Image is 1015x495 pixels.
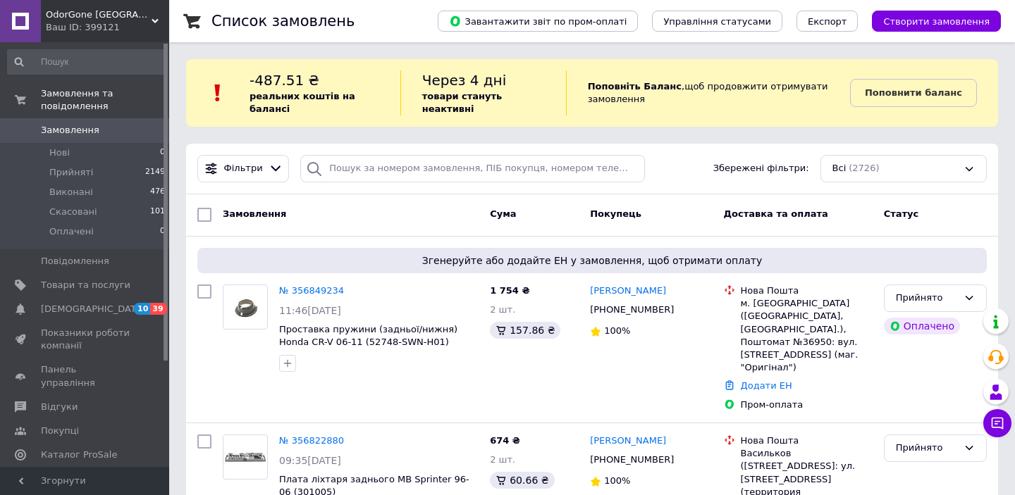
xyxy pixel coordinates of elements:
img: :exclamation: [207,82,228,104]
div: Оплачено [884,318,960,334]
span: 100% [604,325,630,336]
span: [PHONE_NUMBER] [590,454,674,465]
span: 101 [150,206,165,218]
div: Пром-оплата [741,399,873,411]
div: , щоб продовжити отримувати замовлення [566,70,850,115]
b: реальних коштів на балансі [250,91,355,114]
span: Прийняті [49,166,93,179]
span: 674 ₴ [490,435,520,446]
button: Управління статусами [652,11,782,32]
span: OdorGone Ukraine [46,8,152,21]
span: 2 шт. [490,454,515,465]
span: Показники роботи компанії [41,327,130,352]
h1: Список замовлень [211,13,355,30]
span: Каталог ProSale [41,449,117,461]
span: 1 754 ₴ [490,285,529,296]
span: Cума [490,208,516,219]
span: Створити замовлення [883,16,990,27]
span: (2726) [849,163,879,173]
span: Фільтри [224,162,263,175]
b: товари стануть неактивні [422,91,503,114]
span: Статус [884,208,919,219]
div: 60.66 ₴ [490,472,554,489]
div: 157.86 ₴ [490,322,560,339]
span: 09:35[DATE] [279,455,341,466]
div: м. [GEOGRAPHIC_DATA] ([GEOGRAPHIC_DATA], [GEOGRAPHIC_DATA].), Поштомат №36950: вул. [STREET_ADDRE... [741,297,873,374]
span: Виконані [49,186,93,199]
span: 0 [160,146,165,159]
span: Повідомлення [41,255,109,268]
span: Експорт [808,16,847,27]
div: Прийнято [896,291,958,306]
button: Чат з покупцем [983,409,1011,437]
img: Фото товару [223,442,267,472]
a: № 356849234 [279,285,344,296]
span: Панель управління [41,363,130,389]
input: Пошук за номером замовлення, ПІБ покупця, номером телефону, Email, номером накладної [300,155,645,182]
span: Покупці [41,425,79,437]
img: Фото товару [223,292,267,322]
div: Прийнято [896,441,958,456]
div: Нова Пошта [741,434,873,447]
span: Нові [49,146,70,159]
span: Скасовані [49,206,97,218]
span: 11:46[DATE] [279,305,341,316]
b: Поповніть Баланс [588,81,682,92]
span: 476 [150,186,165,199]
a: № 356822880 [279,435,344,446]
a: Фото товару [223,284,268,330]
b: Поповнити баланс [865,87,962,98]
span: Замовлення [223,208,286,219]
span: 39 [150,303,166,315]
button: Створити замовлення [872,11,1001,32]
div: Нова Пошта [741,284,873,297]
button: Завантажити звіт по пром-оплаті [438,11,638,32]
span: 0 [160,225,165,238]
span: Доставка та оплата [724,208,828,219]
a: Додати ЕН [741,380,792,391]
a: Проставка пружини (задньої/нижня) Honda CR-V 06-11 (52748-SWN-H01) [279,324,457,348]
span: 2149 [145,166,165,179]
span: Товари та послуги [41,279,130,292]
span: Покупець [590,208,641,219]
a: Створити замовлення [858,15,1001,26]
button: Експорт [796,11,859,32]
input: Пошук [7,49,166,75]
span: Збережені фільтри: [713,162,809,175]
a: Поповнити баланс [850,79,977,107]
span: 100% [604,475,630,486]
span: Через 4 дні [422,72,507,89]
span: Всі [832,162,847,175]
a: Фото товару [223,434,268,480]
div: Ваш ID: 399121 [46,21,169,34]
span: Оплачені [49,225,94,238]
span: 10 [134,303,150,315]
a: [PERSON_NAME] [590,284,666,298]
span: 2 шт. [490,304,515,315]
span: [DEMOGRAPHIC_DATA] [41,303,145,315]
span: Відгуки [41,401,78,413]
span: -487.51 ₴ [250,72,319,89]
span: Управління статусами [663,16,771,27]
span: Замовлення [41,124,99,137]
span: [PHONE_NUMBER] [590,304,674,315]
a: [PERSON_NAME] [590,434,666,448]
span: Замовлення та повідомлення [41,87,169,113]
span: Завантажити звіт по пром-оплаті [449,15,627,27]
span: Згенеруйте або додайте ЕН у замовлення, щоб отримати оплату [203,253,981,268]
